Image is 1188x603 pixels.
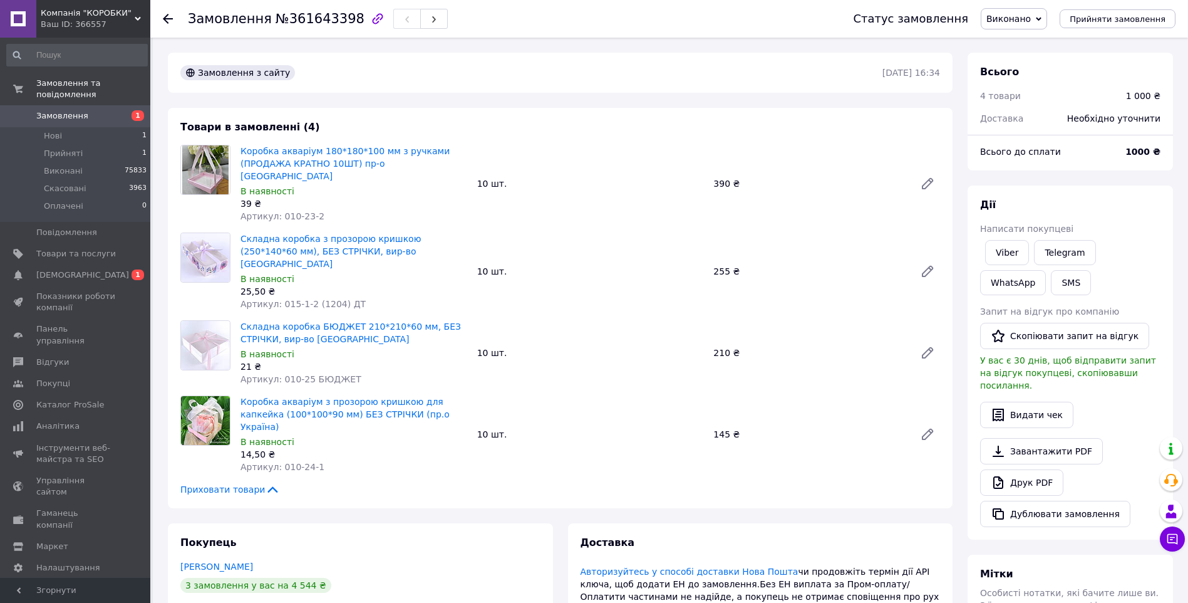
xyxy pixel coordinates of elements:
[472,344,709,362] div: 10 шт.
[181,396,230,445] img: Коробка акваріум з прозорою кришкою для капкейка (100*100*90 мм) БЕЗ СТРІЧКИ (пр.о Україна)
[708,175,910,192] div: 390 ₴
[240,448,467,461] div: 14,50 ₴
[36,291,116,313] span: Показники роботи компанії
[986,14,1031,24] span: Виконано
[180,537,237,548] span: Покупець
[36,562,100,574] span: Налаштування
[980,501,1130,527] button: Дублювати замовлення
[181,321,230,370] img: Складна коробка БЮДЖЕТ 210*210*60 мм, БЕЗ СТРІЧКИ, вир-во Україна
[240,397,450,432] a: Коробка акваріум з прозорою кришкою для капкейка (100*100*90 мм) БЕЗ СТРІЧКИ (пр.о Україна)
[240,285,467,298] div: 25,50 ₴
[1070,14,1165,24] span: Прийняти замовлення
[980,91,1021,101] span: 4 товари
[240,462,324,472] span: Артикул: 010-24-1
[180,562,253,572] a: [PERSON_NAME]
[240,197,467,210] div: 39 ₴
[980,323,1149,349] button: Скопіювати запит на відгук
[240,186,294,196] span: В наявності
[142,201,147,212] span: 0
[1034,240,1095,265] a: Telegram
[980,469,1063,496] a: Друк PDF
[41,8,135,19] span: Компанія "КОРОБКИ"
[985,240,1029,265] a: Viber
[581,537,635,548] span: Доставка
[132,270,144,280] span: 1
[915,259,940,284] a: Редагувати
[581,567,798,577] a: Авторизуйтесь у способі доставки Нова Пошта
[1060,105,1168,132] div: Необхідно уточнити
[36,475,116,498] span: Управління сайтом
[180,578,331,593] div: 3 замовлення у вас на 4 544 ₴
[276,11,364,26] span: №361643398
[980,355,1156,391] span: У вас є 30 днів, щоб відправити запит на відгук покупцеві, скопіювавши посилання.
[240,234,421,269] a: Складна коробка з прозорою кришкою (250*140*60 мм), БЕЗ СТРІЧКИ, вир-во [GEOGRAPHIC_DATA]
[125,165,147,177] span: 75833
[853,13,968,25] div: Статус замовлення
[44,165,83,177] span: Виконані
[980,307,1119,317] span: Запит на відгук про компанію
[36,399,104,411] span: Каталог ProSale
[182,145,229,194] img: Коробка акваріум 180*180*100 мм з ручками (ПРОДАЖА КРАТНО 10ШТ) пр-о Україна
[980,270,1046,295] a: WhatsApp
[36,227,97,238] span: Повідомлення
[240,374,361,384] span: Артикул: 010-25 БЮДЖЕТ
[180,121,320,133] span: Товари в замовленні (4)
[240,360,467,373] div: 21 ₴
[472,175,709,192] div: 10 шт.
[36,270,129,281] span: [DEMOGRAPHIC_DATA]
[240,437,294,447] span: В наявності
[36,110,88,122] span: Замовлення
[180,65,295,80] div: Замовлення з сайту
[240,274,294,284] span: В наявності
[188,11,272,26] span: Замовлення
[1060,9,1175,28] button: Прийняти замовлення
[240,299,366,309] span: Артикул: 015-1-2 (1204) ДТ
[708,426,910,443] div: 145 ₴
[980,402,1073,428] button: Видати чек
[980,113,1023,123] span: Доставка
[36,323,116,346] span: Панель управління
[980,224,1073,234] span: Написати покупцеві
[980,147,1061,157] span: Всього до сплати
[36,443,116,465] span: Інструменти веб-майстра та SEO
[980,199,996,211] span: Дії
[36,508,116,530] span: Гаманець компанії
[142,148,147,159] span: 1
[44,201,83,212] span: Оплачені
[36,248,116,260] span: Товари та послуги
[129,183,147,194] span: 3963
[181,233,230,282] img: Складна коробка з прозорою кришкою (250*140*60 мм), БЕЗ СТРІЧКИ, вир-во Україна
[240,211,324,221] span: Артикул: 010-23-2
[1126,90,1160,102] div: 1 000 ₴
[6,44,148,66] input: Пошук
[1125,147,1160,157] b: 1000 ₴
[915,171,940,196] a: Редагувати
[36,357,69,368] span: Відгуки
[163,13,173,25] div: Повернутися назад
[36,378,70,389] span: Покупці
[240,146,450,181] a: Коробка акваріум 180*180*100 мм з ручками (ПРОДАЖА КРАТНО 10ШТ) пр-о [GEOGRAPHIC_DATA]
[180,483,280,496] span: Приховати товари
[980,568,1013,580] span: Мітки
[708,344,910,362] div: 210 ₴
[36,421,80,432] span: Аналітика
[708,263,910,280] div: 255 ₴
[132,110,144,121] span: 1
[240,322,461,344] a: Складна коробка БЮДЖЕТ 210*210*60 мм, БЕЗ СТРІЧКИ, вир-во [GEOGRAPHIC_DATA]
[980,438,1103,464] a: Завантажити PDF
[915,422,940,447] a: Редагувати
[36,78,150,100] span: Замовлення та повідомлення
[36,541,68,552] span: Маркет
[472,426,709,443] div: 10 шт.
[882,68,940,78] time: [DATE] 16:34
[472,263,709,280] div: 10 шт.
[44,183,86,194] span: Скасовані
[1051,270,1091,295] button: SMS
[44,148,83,159] span: Прийняті
[41,19,150,30] div: Ваш ID: 366557
[142,130,147,142] span: 1
[980,66,1019,78] span: Всього
[1160,527,1185,552] button: Чат з покупцем
[44,130,62,142] span: Нові
[915,340,940,365] a: Редагувати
